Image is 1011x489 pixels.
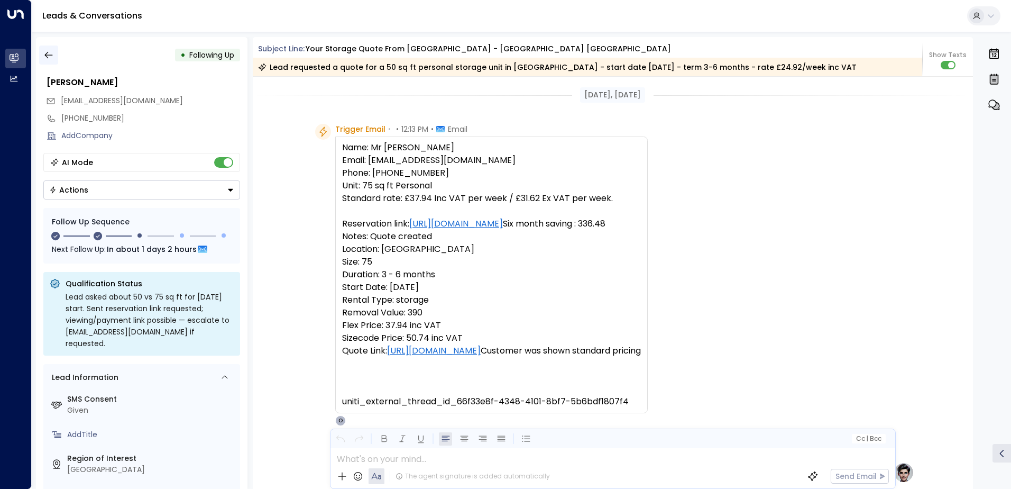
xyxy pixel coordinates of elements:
span: Trigger Email [335,124,385,134]
div: Lead asked about 50 vs 75 sq ft for [DATE] start. Sent reservation link requested; viewing/paymen... [66,291,234,349]
div: [PHONE_NUMBER] [61,113,240,124]
div: AI Mode [62,157,93,168]
div: • [180,46,186,65]
div: Actions [49,185,88,195]
span: [EMAIL_ADDRESS][DOMAIN_NAME] [61,95,183,106]
label: SMS Consent [67,394,236,405]
div: Follow Up Sequence [52,216,232,228]
div: AddCompany [61,130,240,141]
div: [GEOGRAPHIC_DATA] [67,464,236,475]
div: Given [67,405,236,416]
div: Button group with a nested menu [43,180,240,200]
a: [URL][DOMAIN_NAME] [409,218,503,230]
a: Leads & Conversations [42,10,142,22]
span: nanojax@gmail.com [61,95,183,106]
span: Following Up [189,50,234,60]
div: AddTitle [67,429,236,440]
span: • [396,124,399,134]
button: Cc|Bcc [851,434,885,444]
pre: Name: Mr [PERSON_NAME] Email: [EMAIL_ADDRESS][DOMAIN_NAME] Phone: [PHONE_NUMBER] Unit: 75 sq ft P... [342,141,641,408]
p: Qualification Status [66,278,234,289]
div: O [335,415,346,426]
button: Actions [43,180,240,200]
span: Cc Bcc [856,435,881,442]
span: • [388,124,391,134]
span: Subject Line: [258,43,305,54]
span: Show Texts [929,50,967,60]
button: Redo [352,432,365,446]
span: • [431,124,434,134]
label: Region of Interest [67,453,236,464]
button: Undo [334,432,347,446]
div: Lead requested a quote for a 50 sq ft personal storage unit in [GEOGRAPHIC_DATA] - start date [DA... [258,62,857,73]
div: Your storage quote from [GEOGRAPHIC_DATA] - [GEOGRAPHIC_DATA] [GEOGRAPHIC_DATA] [306,43,671,55]
div: [DATE], [DATE] [580,87,645,103]
div: The agent signature is added automatically [396,472,550,481]
span: 12:13 PM [401,124,428,134]
span: | [866,435,868,442]
div: Lead Information [48,372,118,383]
img: profile-logo.png [893,462,914,483]
span: Email [448,124,467,134]
div: [PERSON_NAME] [47,76,240,89]
a: [URL][DOMAIN_NAME] [387,345,481,357]
div: Next Follow Up: [52,243,232,255]
span: In about 1 days 2 hours [107,243,197,255]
